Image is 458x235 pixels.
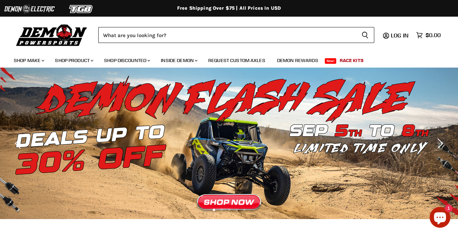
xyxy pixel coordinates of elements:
button: Next [432,137,446,150]
button: Search [356,27,374,43]
a: Demon Rewards [272,53,323,68]
a: $0.00 [413,30,444,40]
li: Page dot 1 [213,209,215,211]
button: Previous [12,137,26,150]
span: $0.00 [425,32,441,38]
a: Inside Demon [156,53,202,68]
a: Request Custom Axles [203,53,271,68]
img: Demon Powersports [14,23,90,47]
a: Race Kits [335,53,369,68]
form: Product [98,27,374,43]
inbox-online-store-chat: Shopify online store chat [428,207,452,229]
a: Log in [388,32,413,38]
a: Shop Make [9,53,48,68]
span: New! [325,58,337,64]
li: Page dot 4 [236,209,238,211]
span: Log in [391,32,409,39]
a: Shop Discounted [99,53,154,68]
li: Page dot 3 [228,209,230,211]
li: Page dot 5 [243,209,246,211]
ul: Main menu [9,51,439,68]
a: Shop Product [50,53,98,68]
li: Page dot 2 [220,209,223,211]
img: Demon Electric Logo 2 [3,2,55,16]
input: Search [98,27,356,43]
img: TGB Logo 2 [55,2,107,16]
